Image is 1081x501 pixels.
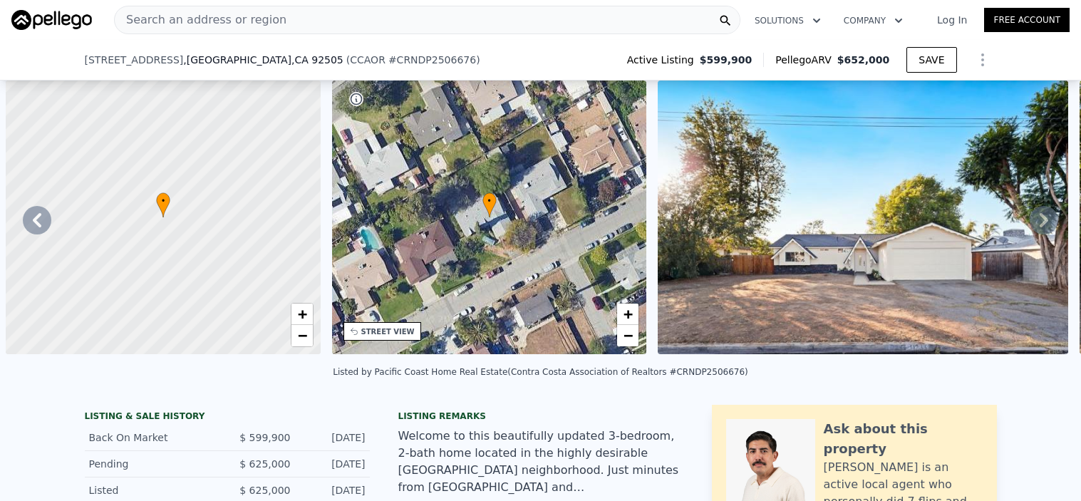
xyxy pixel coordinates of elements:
[743,8,832,33] button: Solutions
[482,192,497,217] div: •
[968,46,997,74] button: Show Options
[297,305,306,323] span: +
[239,458,290,470] span: $ 625,000
[239,485,290,496] span: $ 625,000
[398,410,683,422] div: Listing remarks
[398,428,683,496] div: Welcome to this beautifully updated 3-bedroom, 2-bath home located in the highly desirable [GEOGR...
[302,483,366,497] div: [DATE]
[920,13,984,27] a: Log In
[658,81,1068,354] img: Sale: 167038959 Parcel: 27487264
[984,8,1070,32] a: Free Account
[624,305,633,323] span: +
[239,432,290,443] span: $ 599,900
[700,53,752,67] span: $599,900
[85,53,184,67] span: [STREET_ADDRESS]
[617,304,638,325] a: Zoom in
[156,195,170,207] span: •
[832,8,914,33] button: Company
[388,54,476,66] span: # CRNDP2506676
[482,195,497,207] span: •
[624,326,633,344] span: −
[291,325,313,346] a: Zoom out
[89,457,216,471] div: Pending
[775,53,837,67] span: Pellego ARV
[906,47,956,73] button: SAVE
[350,54,386,66] span: CCAOR
[89,430,216,445] div: Back On Market
[115,11,286,29] span: Search an address or region
[297,326,306,344] span: −
[302,430,366,445] div: [DATE]
[627,53,700,67] span: Active Listing
[361,326,415,337] div: STREET VIEW
[617,325,638,346] a: Zoom out
[183,53,343,67] span: , [GEOGRAPHIC_DATA]
[89,483,216,497] div: Listed
[291,54,343,66] span: , CA 92505
[837,54,890,66] span: $652,000
[302,457,366,471] div: [DATE]
[824,419,983,459] div: Ask about this property
[11,10,92,30] img: Pellego
[291,304,313,325] a: Zoom in
[346,53,480,67] div: ( )
[85,410,370,425] div: LISTING & SALE HISTORY
[156,192,170,217] div: •
[333,367,748,377] div: Listed by Pacific Coast Home Real Estate (Contra Costa Association of Realtors #CRNDP2506676)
